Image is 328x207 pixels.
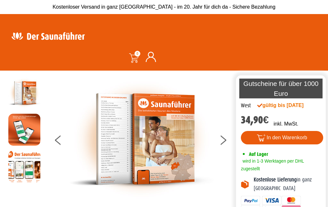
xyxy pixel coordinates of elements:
[254,177,297,183] b: Kostenlose Lieferung
[8,77,40,109] img: der-saunafuehrer-2025-west
[241,158,304,171] span: wird in 1-3 Werktagen per DHL zugestellt
[254,176,321,193] p: in ganz [GEOGRAPHIC_DATA]
[135,51,140,57] span: 0
[257,102,307,109] div: gültig bis [DATE]
[241,131,323,144] button: In den Warenkorb
[274,120,298,128] p: inkl. MwSt.
[239,79,323,98] p: Gutscheine für über 1000 Euro
[241,102,251,110] div: West
[53,4,275,10] span: Kostenloser Versand in ganz [GEOGRAPHIC_DATA] - im 20. Jahr für dich da - Sichere Bezahlung
[241,114,269,126] bdi: 34,90
[8,114,40,146] img: MOCKUP-iPhone_regional
[249,151,268,157] span: Auf Lager
[69,77,213,201] img: der-saunafuehrer-2025-west
[263,114,269,126] span: €
[8,150,40,182] img: Anleitung7tn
